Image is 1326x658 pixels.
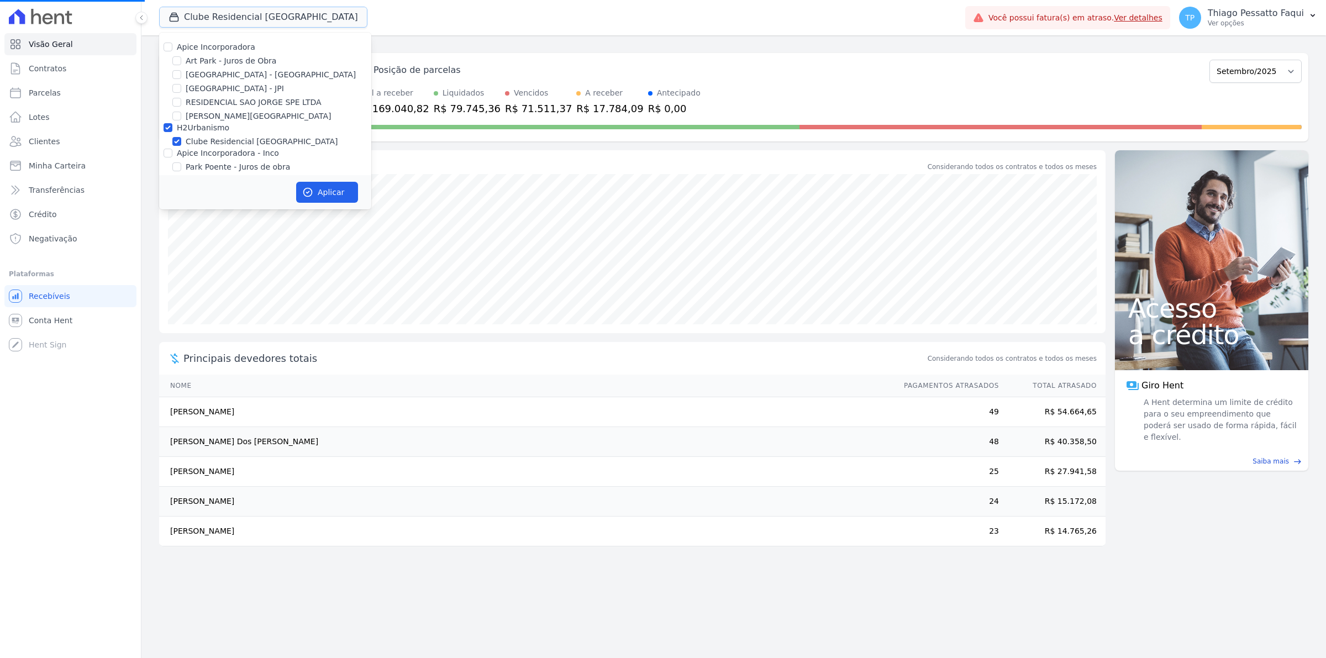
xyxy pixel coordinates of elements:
[1122,456,1302,466] a: Saiba mais east
[999,487,1106,517] td: R$ 15.172,08
[29,233,77,244] span: Negativação
[159,427,893,457] td: [PERSON_NAME] Dos [PERSON_NAME]
[4,155,136,177] a: Minha Carteira
[29,160,86,171] span: Minha Carteira
[373,64,461,77] div: Posição de parcelas
[1293,457,1302,466] span: east
[183,351,925,366] span: Principais devedores totais
[893,427,999,457] td: 48
[1253,456,1289,466] span: Saiba mais
[186,161,290,173] label: Park Poente - Juros de obra
[648,101,701,116] div: R$ 0,00
[4,33,136,55] a: Visão Geral
[356,101,429,116] div: R$ 169.040,82
[893,375,999,397] th: Pagamentos Atrasados
[1128,322,1295,348] span: a crédito
[1185,14,1195,22] span: TP
[186,110,331,122] label: [PERSON_NAME][GEOGRAPHIC_DATA]
[1208,19,1304,28] p: Ver opções
[893,487,999,517] td: 24
[159,487,893,517] td: [PERSON_NAME]
[4,82,136,104] a: Parcelas
[159,457,893,487] td: [PERSON_NAME]
[159,375,893,397] th: Nome
[505,101,572,116] div: R$ 71.511,37
[186,55,276,67] label: Art Park - Juros de Obra
[177,149,279,157] label: Apice Incorporadora - Inco
[657,87,701,99] div: Antecipado
[186,136,338,148] label: Clube Residencial [GEOGRAPHIC_DATA]
[928,354,1097,364] span: Considerando todos os contratos e todos os meses
[1128,295,1295,322] span: Acesso
[893,457,999,487] td: 25
[4,285,136,307] a: Recebíveis
[4,57,136,80] a: Contratos
[4,309,136,331] a: Conta Hent
[999,375,1106,397] th: Total Atrasado
[928,162,1097,172] div: Considerando todos os contratos e todos os meses
[1141,379,1183,392] span: Giro Hent
[186,83,284,94] label: [GEOGRAPHIC_DATA] - JPI
[4,106,136,128] a: Lotes
[4,228,136,250] a: Negativação
[585,87,623,99] div: A receber
[296,182,358,203] button: Aplicar
[988,12,1162,24] span: Você possui fatura(s) em atraso.
[29,63,66,74] span: Contratos
[1170,2,1326,33] button: TP Thiago Pessatto Faqui Ver opções
[356,87,429,99] div: Total a receber
[159,517,893,546] td: [PERSON_NAME]
[9,267,132,281] div: Plataformas
[29,291,70,302] span: Recebíveis
[4,203,136,225] a: Crédito
[29,39,73,50] span: Visão Geral
[4,130,136,152] a: Clientes
[443,87,485,99] div: Liquidados
[177,123,229,132] label: H2Urbanismo
[893,397,999,427] td: 49
[999,427,1106,457] td: R$ 40.358,50
[29,209,57,220] span: Crédito
[514,87,548,99] div: Vencidos
[1208,8,1304,19] p: Thiago Pessatto Faqui
[159,397,893,427] td: [PERSON_NAME]
[29,136,60,147] span: Clientes
[29,87,61,98] span: Parcelas
[186,97,322,108] label: RESIDENCIAL SAO JORGE SPE LTDA
[183,159,925,174] div: Saldo devedor total
[186,69,356,81] label: [GEOGRAPHIC_DATA] - [GEOGRAPHIC_DATA]
[29,112,50,123] span: Lotes
[999,397,1106,427] td: R$ 54.664,65
[576,101,643,116] div: R$ 17.784,09
[434,101,501,116] div: R$ 79.745,36
[29,315,72,326] span: Conta Hent
[999,457,1106,487] td: R$ 27.941,58
[1114,13,1162,22] a: Ver detalhes
[893,517,999,546] td: 23
[159,7,367,28] button: Clube Residencial [GEOGRAPHIC_DATA]
[1141,397,1297,443] span: A Hent determina um limite de crédito para o seu empreendimento que poderá ser usado de forma ráp...
[29,185,85,196] span: Transferências
[177,43,255,51] label: Apice Incorporadora
[4,179,136,201] a: Transferências
[999,517,1106,546] td: R$ 14.765,26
